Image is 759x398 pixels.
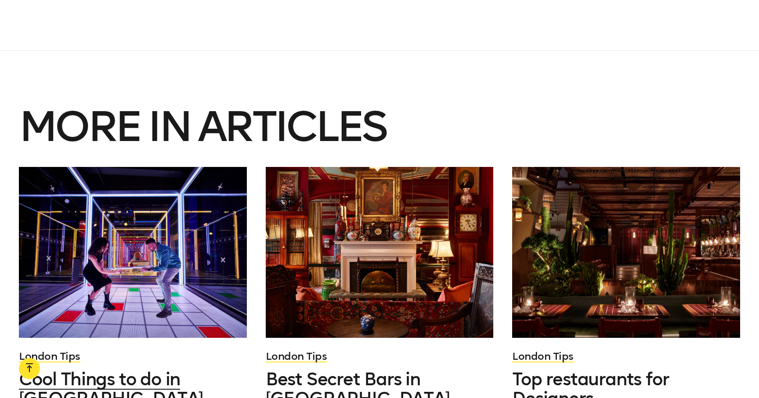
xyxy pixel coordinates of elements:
[266,350,327,362] a: London Tips
[19,350,80,362] a: London Tips
[512,350,574,362] a: London Tips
